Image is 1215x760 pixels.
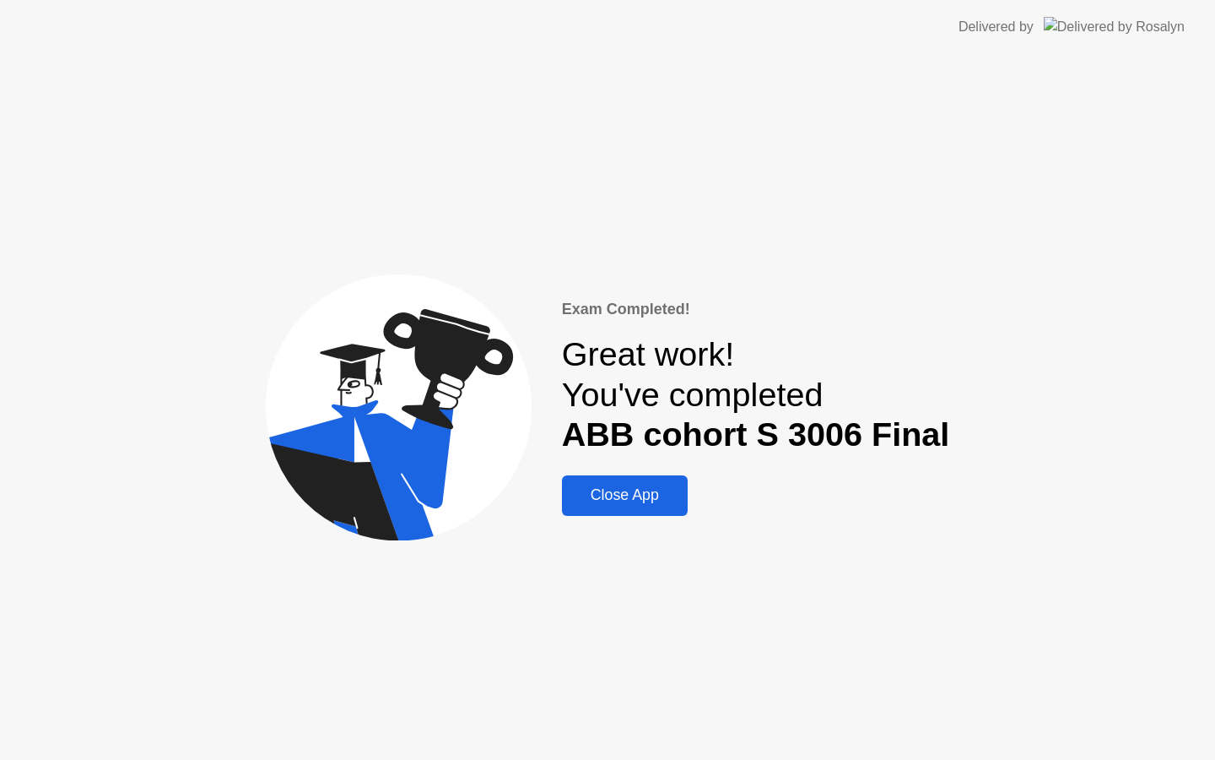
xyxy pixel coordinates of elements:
div: Close App [567,486,683,504]
div: Delivered by [958,17,1034,37]
div: Exam Completed! [562,298,950,321]
button: Close App [562,475,688,516]
div: Great work! You've completed [562,334,950,455]
img: Delivered by Rosalyn [1044,17,1185,36]
b: ABB cohort S 3006 Final [562,415,950,453]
